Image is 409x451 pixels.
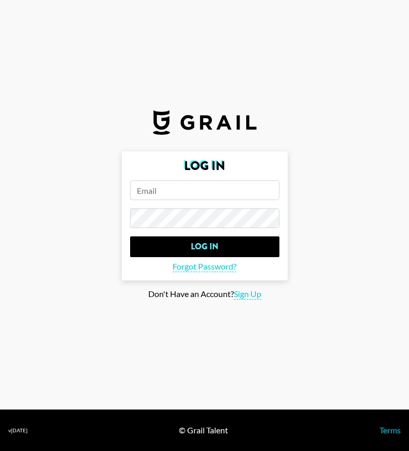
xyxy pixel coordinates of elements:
[379,425,401,435] a: Terms
[130,236,279,257] input: Log In
[8,289,401,300] div: Don't Have an Account?
[8,427,27,434] div: v [DATE]
[153,110,257,135] img: Grail Talent Logo
[130,160,279,172] h2: Log In
[173,261,236,272] span: Forgot Password?
[130,180,279,200] input: Email
[179,425,228,435] div: © Grail Talent
[234,289,261,300] span: Sign Up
